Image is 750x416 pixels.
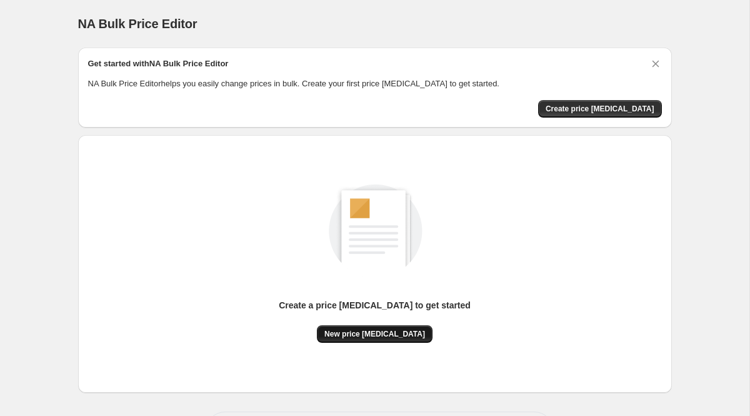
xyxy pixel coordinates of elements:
[78,17,197,31] span: NA Bulk Price Editor
[324,329,425,339] span: New price [MEDICAL_DATA]
[88,78,662,90] p: NA Bulk Price Editor helps you easily change prices in bulk. Create your first price [MEDICAL_DAT...
[649,58,662,70] button: Dismiss card
[88,58,229,70] h2: Get started with NA Bulk Price Editor
[279,299,471,312] p: Create a price [MEDICAL_DATA] to get started
[538,100,662,118] button: Create price change job
[317,325,432,343] button: New price [MEDICAL_DATA]
[546,104,654,114] span: Create price [MEDICAL_DATA]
